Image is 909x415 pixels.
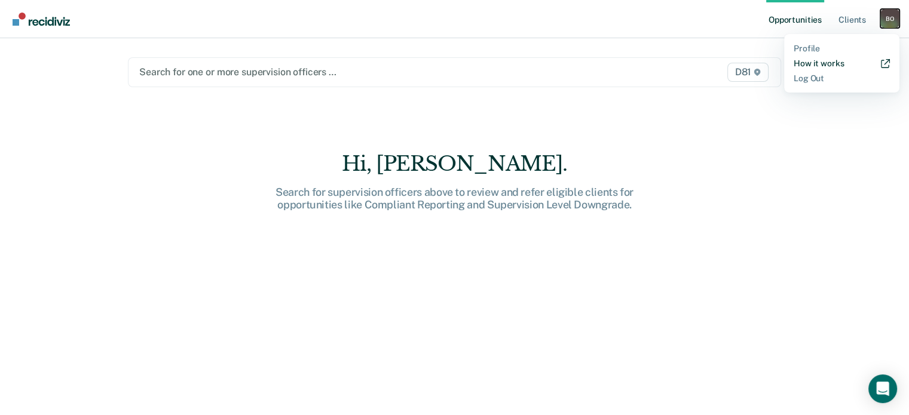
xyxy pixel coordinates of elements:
[880,9,899,28] div: B O
[880,9,899,28] button: Profile dropdown button
[264,152,646,176] div: Hi, [PERSON_NAME].
[794,59,890,69] a: How it works
[794,73,890,84] a: Log Out
[13,13,70,26] img: Recidiviz
[727,63,769,82] span: D81
[868,374,897,403] div: Open Intercom Messenger
[264,186,646,211] div: Search for supervision officers above to review and refer eligible clients for opportunities like...
[794,44,890,54] a: Profile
